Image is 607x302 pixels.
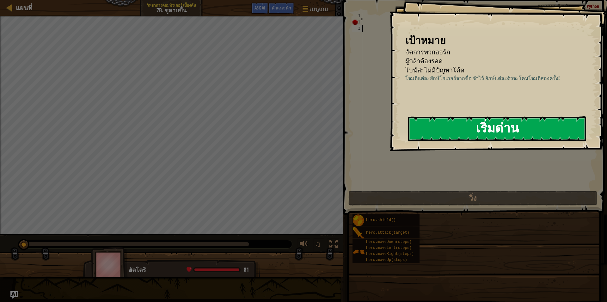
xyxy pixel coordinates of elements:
span: hero.moveLeft(steps) [366,246,412,250]
li: โบนัส: ไม่มีปัญหาโค้ด [397,66,583,75]
div: 1 [352,13,362,19]
a: แผนที่ [13,3,32,12]
button: ปรับระดับเสียง [297,238,310,251]
span: โบนัส: ไม่มีปัญหาโค้ด [405,66,464,74]
img: thang_avatar_frame.png [91,247,128,282]
button: เมนูเกม [297,3,332,17]
li: ผู้กล้าต้องรอด [397,57,583,66]
span: hero.moveUp(steps) [366,258,407,262]
span: Ask AI [254,5,265,11]
span: ผู้กล้าต้องรอด [405,57,443,65]
img: portrait.png [353,214,365,226]
img: portrait.png [353,227,365,239]
button: ♫ [313,238,324,251]
p: โจมตีแต่ละยักษ์โอเกอร์จากชื่อ จำไว้ ยักษ์แต่ละตัวจะโดนโจมตีสองครั้ง! [405,75,590,82]
span: จัดการพวกออร์ก [405,48,450,56]
button: Ask AI [10,291,18,299]
button: Ask AI [251,3,268,14]
span: hero.moveDown(steps) [366,240,412,244]
div: 3 [352,25,362,32]
span: คำแนะนำ [272,5,291,11]
span: เมนูเกม [310,5,328,13]
span: ♫ [315,239,321,249]
span: 81 [244,266,249,274]
div: เป้าหมาย [405,33,585,48]
img: portrait.png [353,246,365,258]
div: health: 81.0 / 81.0 [187,267,249,273]
button: เริ่มด่าน [408,116,586,141]
span: hero.shield() [366,218,396,222]
span: แผนที่ [16,3,32,12]
button: สลับเป็นเต็มจอ [327,238,340,251]
button: วิ่ง [348,191,597,206]
div: 2 [352,19,362,25]
span: hero.attack(target) [366,231,409,235]
li: จัดการพวกออร์ก [397,48,583,57]
span: hero.moveRight(steps) [366,252,414,256]
div: ฮัตโตริ [129,266,254,274]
